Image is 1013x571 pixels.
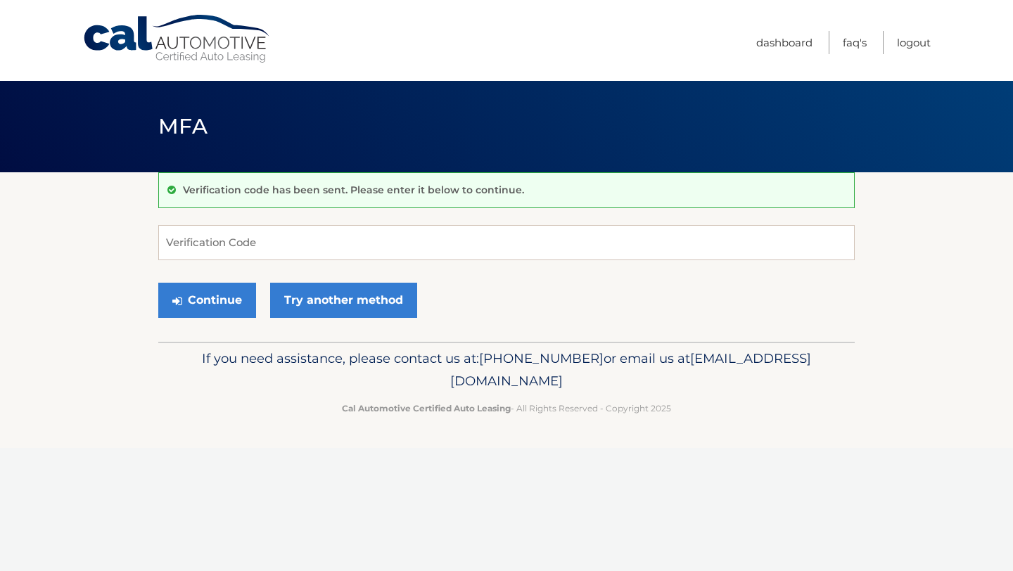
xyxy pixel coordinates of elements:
[450,350,811,389] span: [EMAIL_ADDRESS][DOMAIN_NAME]
[756,31,813,54] a: Dashboard
[479,350,604,366] span: [PHONE_NUMBER]
[158,225,855,260] input: Verification Code
[270,283,417,318] a: Try another method
[167,401,846,416] p: - All Rights Reserved - Copyright 2025
[158,113,208,139] span: MFA
[843,31,867,54] a: FAQ's
[342,403,511,413] strong: Cal Automotive Certified Auto Leasing
[897,31,931,54] a: Logout
[82,14,272,64] a: Cal Automotive
[183,184,524,196] p: Verification code has been sent. Please enter it below to continue.
[167,347,846,392] p: If you need assistance, please contact us at: or email us at
[158,283,256,318] button: Continue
